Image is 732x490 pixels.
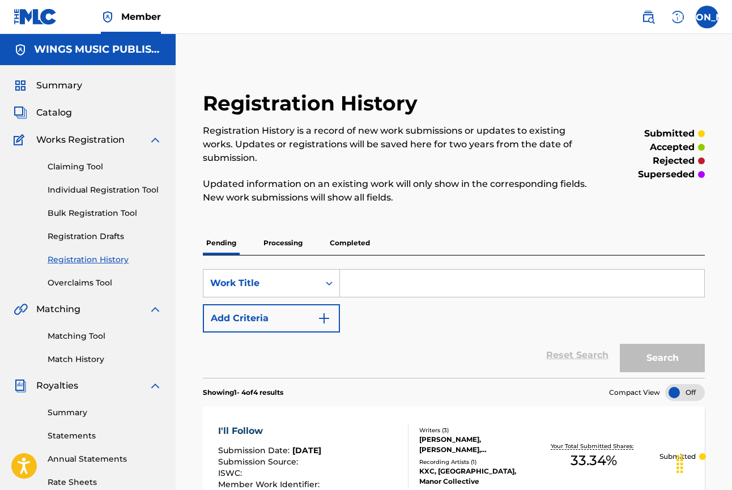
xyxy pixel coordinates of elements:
[638,168,695,181] p: superseded
[48,353,162,365] a: Match History
[203,269,705,378] form: Search Form
[36,79,82,92] span: Summary
[637,6,659,28] a: Public Search
[14,79,27,92] img: Summary
[551,442,636,450] p: Your Total Submitted Shares:
[203,231,240,255] p: Pending
[148,302,162,316] img: expand
[14,8,57,25] img: MLC Logo
[218,424,322,438] div: I'll Follow
[48,476,162,488] a: Rate Sheets
[292,445,321,455] span: [DATE]
[203,91,423,116] h2: Registration History
[650,140,695,154] p: accepted
[419,426,527,434] div: Writers ( 3 )
[14,106,72,120] a: CatalogCatalog
[48,453,162,465] a: Annual Statements
[419,458,527,466] div: Recording Artists ( 1 )
[101,10,114,24] img: Top Rightsholder
[203,304,340,333] button: Add Criteria
[671,447,689,481] div: Drag
[644,127,695,140] p: submitted
[203,124,589,165] p: Registration History is a record of new work submissions or updates to existing works. Updates or...
[48,254,162,266] a: Registration History
[653,154,695,168] p: rejected
[700,319,732,410] iframe: Resource Center
[609,387,660,398] span: Compact View
[675,436,732,490] iframe: Chat Widget
[14,379,27,393] img: Royalties
[203,387,283,398] p: Showing 1 - 4 of 4 results
[14,43,27,57] img: Accounts
[317,312,331,325] img: 9d2ae6d4665cec9f34b9.svg
[48,277,162,289] a: Overclaims Tool
[218,445,292,455] span: Submission Date :
[121,10,161,23] span: Member
[48,231,162,242] a: Registration Drafts
[36,302,80,316] span: Matching
[218,457,301,467] span: Submission Source :
[48,161,162,173] a: Claiming Tool
[36,106,72,120] span: Catalog
[34,43,162,56] h5: WINGS MUSIC PUBLISHING USA
[326,231,373,255] p: Completed
[48,407,162,419] a: Summary
[148,133,162,147] img: expand
[260,231,306,255] p: Processing
[148,379,162,393] img: expand
[14,302,28,316] img: Matching
[671,10,684,24] img: help
[48,330,162,342] a: Matching Tool
[14,79,82,92] a: SummarySummary
[218,479,322,489] span: Member Work Identifier :
[48,207,162,219] a: Bulk Registration Tool
[14,133,28,147] img: Works Registration
[210,276,312,290] div: Work Title
[48,184,162,196] a: Individual Registration Tool
[36,133,125,147] span: Works Registration
[571,450,617,471] span: 33.34 %
[419,434,527,455] div: [PERSON_NAME], [PERSON_NAME], [PERSON_NAME]
[36,379,78,393] span: Royalties
[203,177,589,204] p: Updated information on an existing work will only show in the corresponding fields. New work subm...
[14,106,27,120] img: Catalog
[218,468,245,478] span: ISWC :
[48,430,162,442] a: Statements
[419,466,527,487] div: KXC, [GEOGRAPHIC_DATA], Manor Collective
[696,6,718,28] div: User Menu
[666,6,689,28] div: Help
[659,451,696,462] p: Submitted
[641,10,655,24] img: search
